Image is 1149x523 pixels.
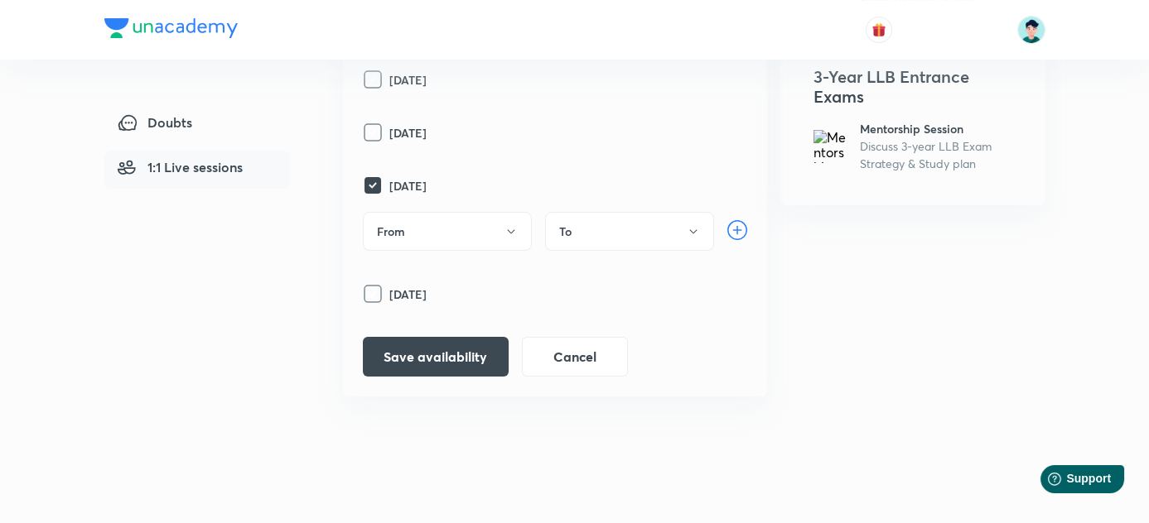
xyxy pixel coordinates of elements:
button: avatar [866,17,892,43]
button: Save availability [363,337,509,377]
h4: 3-Year LLB Entrance Exams [813,67,1012,107]
div: Add [727,220,747,242]
a: Doubts [104,106,290,144]
button: Cancel [522,337,628,377]
img: avatar [871,22,886,37]
span: 1:1 Live sessions [118,157,243,177]
p: [DATE] [389,71,683,89]
h6: Mentorship Session [860,120,1012,137]
img: Mentorship Session [813,130,847,163]
img: add [727,220,747,240]
img: Shamas Khan [1017,16,1045,44]
h6: Discuss 3-year LLB Exam Strategy & Study plan [860,137,1012,172]
a: 1:1 Live sessions [104,151,290,189]
button: To [545,212,714,251]
a: Company Logo [104,18,238,42]
iframe: Help widget launcher [1002,458,1131,505]
img: Company Logo [104,18,238,38]
p: [DATE] [389,177,683,194]
p: [DATE] [389,124,683,142]
p: [DATE] [389,285,683,303]
button: From [363,212,532,251]
span: Doubts [118,113,192,132]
